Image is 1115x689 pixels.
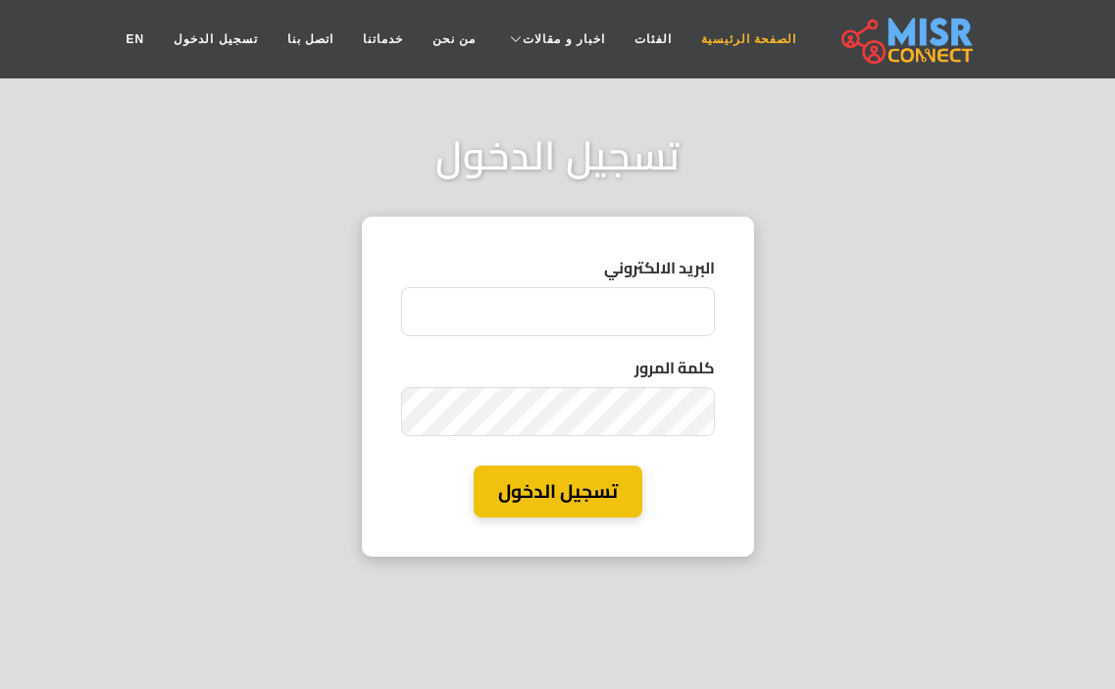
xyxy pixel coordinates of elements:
a: من نحن [418,21,490,58]
button: تسجيل الدخول [474,466,642,517]
label: البريد الالكتروني [401,256,715,279]
label: كلمة المرور [401,356,715,379]
a: خدماتنا [348,21,418,58]
span: اخبار و مقالات [523,30,605,48]
img: main.misr_connect [841,15,973,64]
a: EN [112,21,160,58]
a: اخبار و مقالات [490,21,620,58]
a: اتصل بنا [273,21,348,58]
a: الفئات [620,21,686,58]
a: تسجيل الدخول [159,21,272,58]
h2: تسجيل الدخول [435,132,681,179]
a: الصفحة الرئيسية [686,21,811,58]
